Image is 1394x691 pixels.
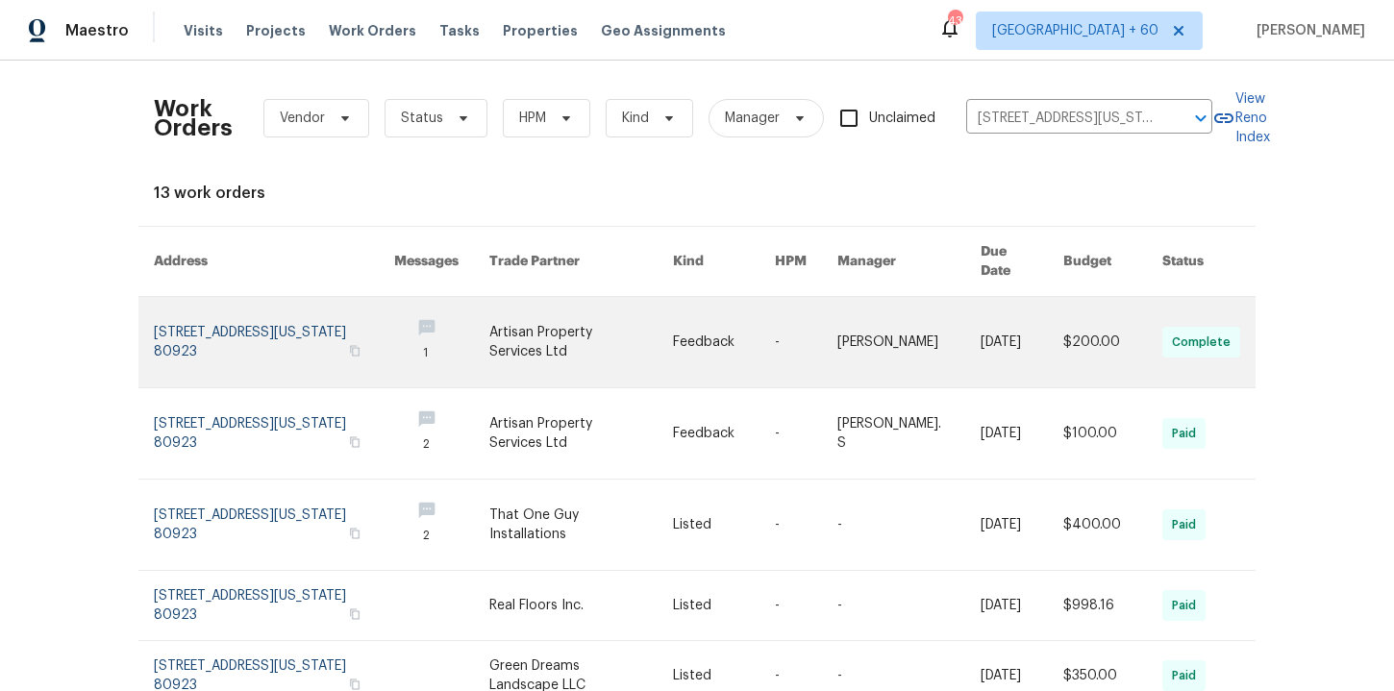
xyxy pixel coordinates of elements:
[346,433,363,451] button: Copy Address
[1187,105,1214,132] button: Open
[822,388,965,480] td: [PERSON_NAME]. S
[822,480,965,571] td: -
[965,227,1048,297] th: Due Date
[474,297,658,388] td: Artisan Property Services Ltd
[519,109,546,128] span: HPM
[992,21,1158,40] span: [GEOGRAPHIC_DATA] + 60
[966,104,1158,134] input: Enter in an address
[658,227,759,297] th: Kind
[759,571,822,641] td: -
[65,21,129,40] span: Maestro
[1249,21,1365,40] span: [PERSON_NAME]
[1212,89,1270,147] a: View Reno Index
[822,297,965,388] td: [PERSON_NAME]
[439,24,480,37] span: Tasks
[869,109,935,129] span: Unclaimed
[822,571,965,641] td: -
[346,605,363,623] button: Copy Address
[822,227,965,297] th: Manager
[329,21,416,40] span: Work Orders
[346,525,363,542] button: Copy Address
[474,571,658,641] td: Real Floors Inc.
[1147,227,1256,297] th: Status
[658,388,759,480] td: Feedback
[138,227,379,297] th: Address
[658,571,759,641] td: Listed
[503,21,578,40] span: Properties
[622,109,649,128] span: Kind
[759,227,822,297] th: HPM
[759,297,822,388] td: -
[474,227,658,297] th: Trade Partner
[658,297,759,388] td: Feedback
[154,99,233,137] h2: Work Orders
[474,480,658,571] td: That One Guy Installations
[154,184,1240,203] div: 13 work orders
[474,388,658,480] td: Artisan Property Services Ltd
[725,109,780,128] span: Manager
[759,388,822,480] td: -
[948,12,961,31] div: 431
[346,342,363,359] button: Copy Address
[379,227,474,297] th: Messages
[1048,227,1147,297] th: Budget
[184,21,223,40] span: Visits
[601,21,726,40] span: Geo Assignments
[246,21,306,40] span: Projects
[759,480,822,571] td: -
[280,109,325,128] span: Vendor
[401,109,443,128] span: Status
[658,480,759,571] td: Listed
